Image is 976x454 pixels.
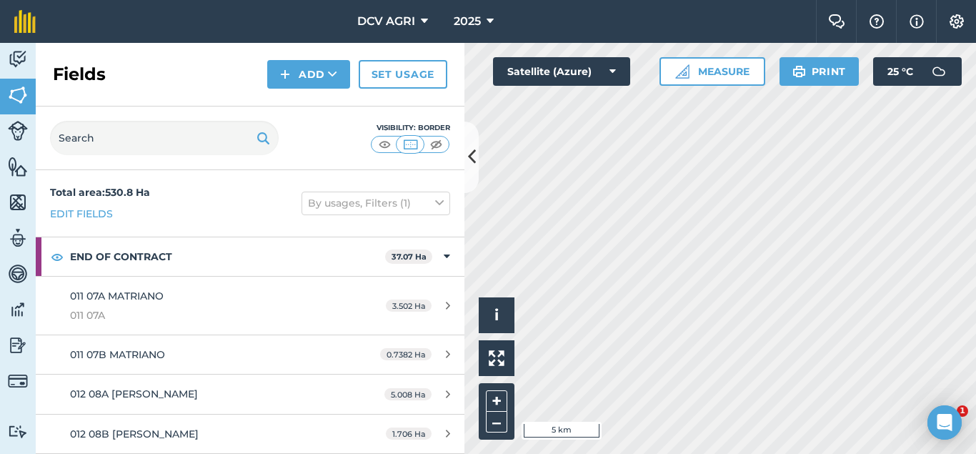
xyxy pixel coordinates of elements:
img: svg+xml;base64,PD94bWwgdmVyc2lvbj0iMS4wIiBlbmNvZGluZz0idXRmLTgiPz4KPCEtLSBHZW5lcmF0b3I6IEFkb2JlIE... [8,121,28,141]
img: A cog icon [948,14,965,29]
img: svg+xml;base64,PHN2ZyB4bWxucz0iaHR0cDovL3d3dy53My5vcmcvMjAwMC9zdmciIHdpZHRoPSIxNyIgaGVpZ2h0PSIxNy... [910,13,924,30]
button: i [479,297,514,333]
div: Open Intercom Messenger [927,405,962,440]
span: 25 ° C [887,57,913,86]
button: Satellite (Azure) [493,57,630,86]
a: 011 07B MATRIANO0.7382 Ha [36,335,464,374]
img: svg+xml;base64,PD94bWwgdmVyc2lvbj0iMS4wIiBlbmNvZGluZz0idXRmLTgiPz4KPCEtLSBHZW5lcmF0b3I6IEFkb2JlIE... [8,227,28,249]
button: Measure [659,57,765,86]
img: svg+xml;base64,PHN2ZyB4bWxucz0iaHR0cDovL3d3dy53My5vcmcvMjAwMC9zdmciIHdpZHRoPSIxOSIgaGVpZ2h0PSIyNC... [257,129,270,147]
img: svg+xml;base64,PHN2ZyB4bWxucz0iaHR0cDovL3d3dy53My5vcmcvMjAwMC9zdmciIHdpZHRoPSI1NiIgaGVpZ2h0PSI2MC... [8,192,28,213]
a: 012 08B [PERSON_NAME]1.706 Ha [36,415,464,453]
img: svg+xml;base64,PHN2ZyB4bWxucz0iaHR0cDovL3d3dy53My5vcmcvMjAwMC9zdmciIHdpZHRoPSI1MCIgaGVpZ2h0PSI0MC... [376,137,394,152]
span: 5.008 Ha [384,388,432,400]
img: svg+xml;base64,PD94bWwgdmVyc2lvbj0iMS4wIiBlbmNvZGluZz0idXRmLTgiPz4KPCEtLSBHZW5lcmF0b3I6IEFkb2JlIE... [925,57,953,86]
span: 1.706 Ha [386,428,432,440]
span: 012 08A [PERSON_NAME] [70,388,198,400]
img: fieldmargin Logo [14,10,36,33]
span: 011 07A MATRIANO [70,290,164,302]
img: svg+xml;base64,PD94bWwgdmVyc2lvbj0iMS4wIiBlbmNvZGluZz0idXRmLTgiPz4KPCEtLSBHZW5lcmF0b3I6IEFkb2JlIE... [8,299,28,320]
a: 011 07A MATRIANO011 07A3.502 Ha [36,277,464,335]
button: 25 °C [873,57,962,86]
strong: Total area : 530.8 Ha [50,186,150,199]
button: + [486,390,507,412]
a: Edit fields [50,206,113,222]
span: 0.7382 Ha [380,348,432,360]
button: Add [267,60,350,89]
img: Two speech bubbles overlapping with the left bubble in the forefront [828,14,845,29]
strong: END OF CONTRACT [70,237,385,276]
strong: 37.07 Ha [392,252,427,262]
img: svg+xml;base64,PHN2ZyB4bWxucz0iaHR0cDovL3d3dy53My5vcmcvMjAwMC9zdmciIHdpZHRoPSIxNCIgaGVpZ2h0PSIyNC... [280,66,290,83]
span: i [494,306,499,324]
img: svg+xml;base64,PHN2ZyB4bWxucz0iaHR0cDovL3d3dy53My5vcmcvMjAwMC9zdmciIHdpZHRoPSI1NiIgaGVpZ2h0PSI2MC... [8,156,28,177]
img: svg+xml;base64,PHN2ZyB4bWxucz0iaHR0cDovL3d3dy53My5vcmcvMjAwMC9zdmciIHdpZHRoPSIxOCIgaGVpZ2h0PSIyNC... [51,248,64,265]
img: svg+xml;base64,PD94bWwgdmVyc2lvbj0iMS4wIiBlbmNvZGluZz0idXRmLTgiPz4KPCEtLSBHZW5lcmF0b3I6IEFkb2JlIE... [8,263,28,285]
span: 011 07A [70,307,339,323]
button: – [486,412,507,433]
img: svg+xml;base64,PD94bWwgdmVyc2lvbj0iMS4wIiBlbmNvZGluZz0idXRmLTgiPz4KPCEtLSBHZW5lcmF0b3I6IEFkb2JlIE... [8,335,28,356]
h2: Fields [53,63,106,86]
img: svg+xml;base64,PD94bWwgdmVyc2lvbj0iMS4wIiBlbmNvZGluZz0idXRmLTgiPz4KPCEtLSBHZW5lcmF0b3I6IEFkb2JlIE... [8,425,28,438]
div: END OF CONTRACT37.07 Ha [36,237,464,276]
button: Print [780,57,860,86]
img: svg+xml;base64,PHN2ZyB4bWxucz0iaHR0cDovL3d3dy53My5vcmcvMjAwMC9zdmciIHdpZHRoPSI1MCIgaGVpZ2h0PSI0MC... [427,137,445,152]
img: Four arrows, one pointing top left, one top right, one bottom right and the last bottom left [489,350,504,366]
input: Search [50,121,279,155]
a: Set usage [359,60,447,89]
img: Ruler icon [675,64,689,79]
img: svg+xml;base64,PHN2ZyB4bWxucz0iaHR0cDovL3d3dy53My5vcmcvMjAwMC9zdmciIHdpZHRoPSIxOSIgaGVpZ2h0PSIyNC... [792,63,806,80]
span: 2025 [454,13,481,30]
img: svg+xml;base64,PHN2ZyB4bWxucz0iaHR0cDovL3d3dy53My5vcmcvMjAwMC9zdmciIHdpZHRoPSI1NiIgaGVpZ2h0PSI2MC... [8,84,28,106]
div: Visibility: Border [370,122,450,134]
img: A question mark icon [868,14,885,29]
span: DCV AGRI [357,13,415,30]
span: 1 [957,405,968,417]
span: 011 07B MATRIANO [70,348,165,361]
img: svg+xml;base64,PD94bWwgdmVyc2lvbj0iMS4wIiBlbmNvZGluZz0idXRmLTgiPz4KPCEtLSBHZW5lcmF0b3I6IEFkb2JlIE... [8,49,28,70]
span: 012 08B [PERSON_NAME] [70,428,199,440]
button: By usages, Filters (1) [302,192,450,214]
img: svg+xml;base64,PD94bWwgdmVyc2lvbj0iMS4wIiBlbmNvZGluZz0idXRmLTgiPz4KPCEtLSBHZW5lcmF0b3I6IEFkb2JlIE... [8,371,28,391]
span: 3.502 Ha [386,300,432,312]
img: svg+xml;base64,PHN2ZyB4bWxucz0iaHR0cDovL3d3dy53My5vcmcvMjAwMC9zdmciIHdpZHRoPSI1MCIgaGVpZ2h0PSI0MC... [402,137,419,152]
a: 012 08A [PERSON_NAME]5.008 Ha [36,375,464,413]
